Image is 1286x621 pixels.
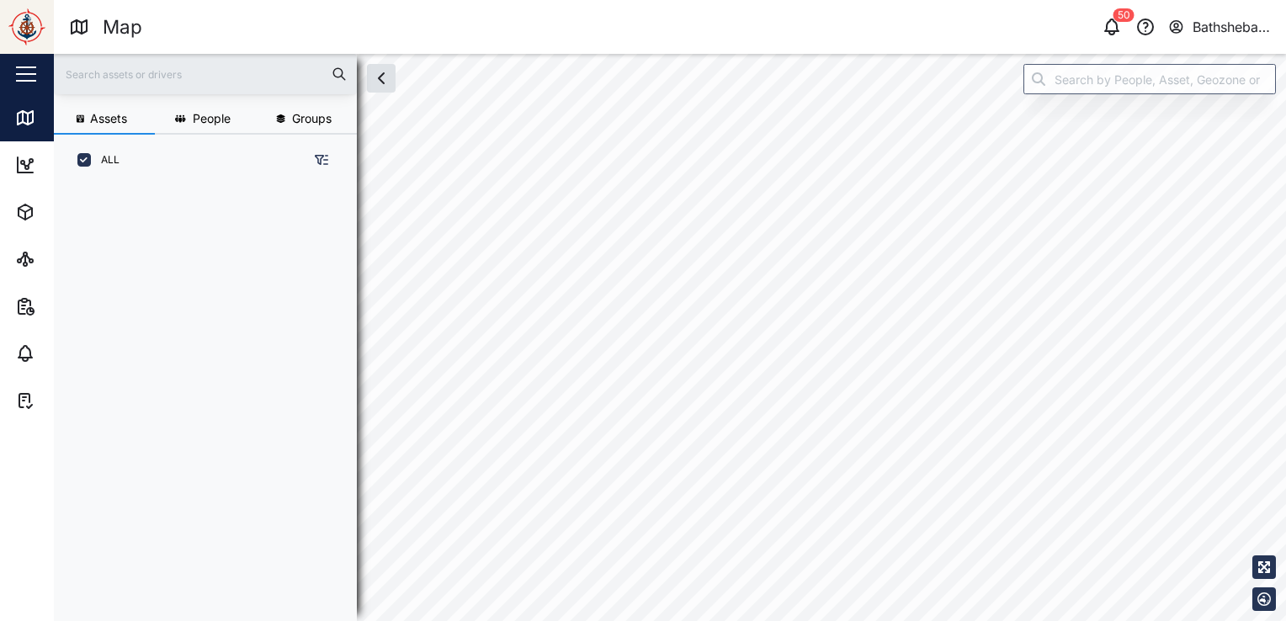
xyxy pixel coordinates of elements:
div: grid [67,180,356,608]
div: Tasks [44,391,90,410]
div: Alarms [44,344,96,363]
label: ALL [91,153,120,167]
img: Main Logo [8,8,45,45]
input: Search assets or drivers [64,61,347,87]
span: Groups [292,113,332,125]
div: Map [44,109,82,127]
canvas: Map [54,54,1286,621]
div: Bathsheba Kare [1193,17,1272,38]
div: 50 [1113,8,1135,22]
div: Assets [44,203,96,221]
div: Map [103,13,142,42]
span: People [193,113,231,125]
div: Sites [44,250,84,268]
input: Search by People, Asset, Geozone or Place [1023,64,1276,94]
div: Reports [44,297,101,316]
span: Assets [90,113,127,125]
button: Bathsheba Kare [1167,15,1273,39]
div: Dashboard [44,156,120,174]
